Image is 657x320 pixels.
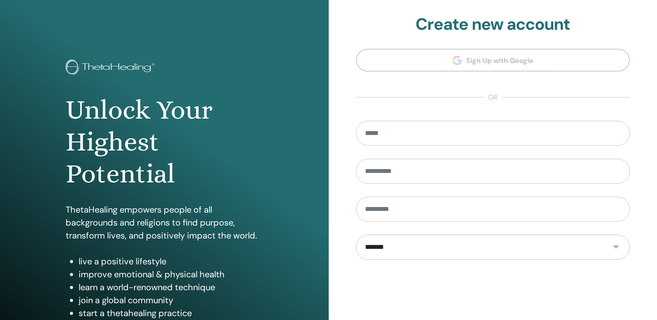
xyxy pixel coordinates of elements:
[66,203,263,242] p: ThetaHealing empowers people of all backgrounds and religions to find purpose, transform lives, a...
[79,255,263,268] li: live a positive lifestyle
[79,307,263,320] li: start a thetahealing practice
[427,273,559,306] iframe: reCAPTCHA
[484,92,502,103] span: or
[356,15,630,35] h2: Create new account
[79,281,263,294] li: learn a world-renowned technique
[79,268,263,281] li: improve emotional & physical health
[66,94,263,190] h1: Unlock Your Highest Potential
[79,294,263,307] li: join a global community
